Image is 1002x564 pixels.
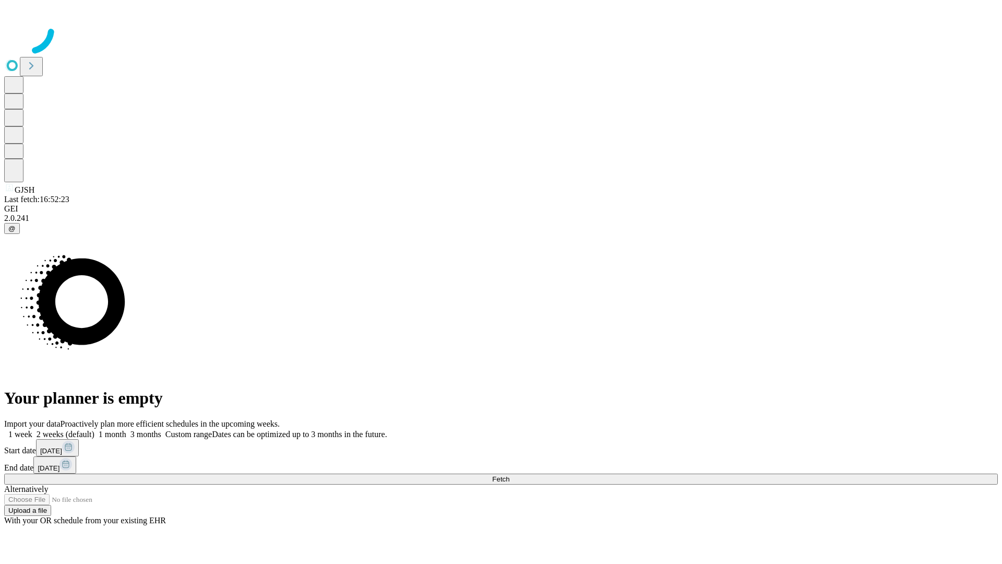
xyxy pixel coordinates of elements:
[4,439,998,456] div: Start date
[4,223,20,234] button: @
[37,430,94,439] span: 2 weeks (default)
[4,485,48,494] span: Alternatively
[61,419,280,428] span: Proactively plan more efficient schedules in the upcoming weeks.
[4,516,166,525] span: With your OR schedule from your existing EHR
[492,475,509,483] span: Fetch
[165,430,212,439] span: Custom range
[38,464,59,472] span: [DATE]
[130,430,161,439] span: 3 months
[4,456,998,474] div: End date
[8,430,32,439] span: 1 week
[4,214,998,223] div: 2.0.241
[4,505,51,516] button: Upload a file
[4,204,998,214] div: GEI
[99,430,126,439] span: 1 month
[4,195,69,204] span: Last fetch: 16:52:23
[33,456,76,474] button: [DATE]
[15,185,34,194] span: GJSH
[8,225,16,232] span: @
[40,447,62,455] span: [DATE]
[4,419,61,428] span: Import your data
[212,430,387,439] span: Dates can be optimized up to 3 months in the future.
[4,389,998,408] h1: Your planner is empty
[4,474,998,485] button: Fetch
[36,439,79,456] button: [DATE]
